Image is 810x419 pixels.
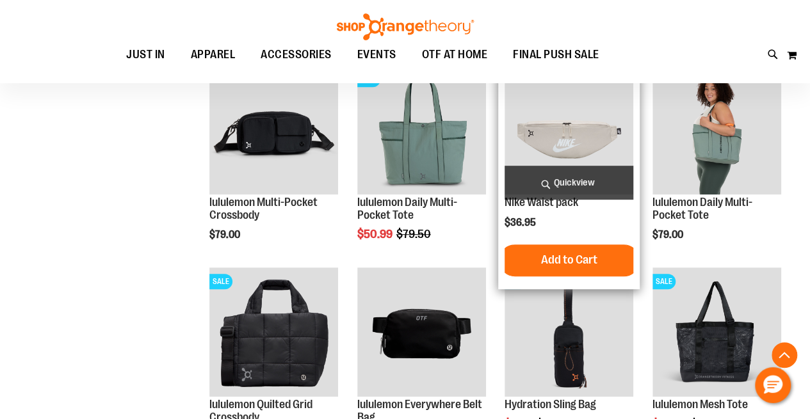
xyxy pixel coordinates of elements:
span: ACCESSORIES [261,40,332,69]
a: OTF AT HOME [409,40,501,70]
button: Back To Top [772,342,797,368]
a: lululemon Daily Multi-Pocket Tote [357,196,457,221]
a: Product image for Hydration Sling BagSALE [505,267,633,398]
a: Product image for lululemon Mesh ToteSALE [652,267,781,398]
img: Product image for lululemon Mesh Tote [652,267,781,396]
span: SALE [209,274,232,289]
span: $79.00 [209,229,242,241]
span: APPAREL [191,40,236,69]
img: Main view of 2024 Convention Nike Waistpack [505,65,633,194]
button: Hello, have a question? Let’s chat. [755,367,791,403]
img: lululemon Daily Multi-Pocket Tote [357,65,486,194]
span: $79.50 [396,228,433,241]
a: JUST IN [113,40,178,70]
a: lululemon Daily Multi-Pocket ToteSALE [357,65,486,196]
a: lululemon Everywhere Belt Bag [357,267,486,398]
span: Add to Cart [541,253,597,267]
a: ACCESSORIES [248,40,344,69]
span: JUST IN [126,40,165,69]
a: lululemon Multi-Pocket Crossbody [209,65,338,196]
img: Shop Orangetheory [335,13,476,40]
span: OTF AT HOME [422,40,488,69]
img: lululemon Quilted Grid Crossbody [209,267,338,396]
div: product [351,59,492,273]
a: Main view of 2024 Convention Nike Waistpack [505,65,633,196]
a: lululemon Mesh Tote [652,398,748,411]
img: lululemon Multi-Pocket Crossbody [209,65,338,194]
a: EVENTS [344,40,409,70]
a: FINAL PUSH SALE [500,40,612,70]
a: Hydration Sling Bag [505,398,596,411]
a: Nike Waist pack [505,196,578,209]
span: EVENTS [357,40,396,69]
div: product [498,59,640,289]
span: FINAL PUSH SALE [513,40,599,69]
div: product [646,59,788,273]
a: Main view of 2024 Convention lululemon Daily Multi-Pocket Tote [652,65,781,196]
span: $79.00 [652,229,685,241]
img: Product image for Hydration Sling Bag [505,267,633,396]
span: SALE [652,274,676,289]
button: Add to Cart [499,244,640,276]
a: lululemon Multi-Pocket Crossbody [209,196,318,221]
img: Main view of 2024 Convention lululemon Daily Multi-Pocket Tote [652,65,781,194]
div: product [203,59,344,273]
a: lululemon Quilted Grid CrossbodySALE [209,267,338,398]
span: $36.95 [505,217,538,228]
img: lululemon Everywhere Belt Bag [357,267,486,396]
span: $50.99 [357,228,394,241]
a: Quickview [505,166,633,200]
a: lululemon Daily Multi-Pocket Tote [652,196,752,221]
a: APPAREL [178,40,248,70]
